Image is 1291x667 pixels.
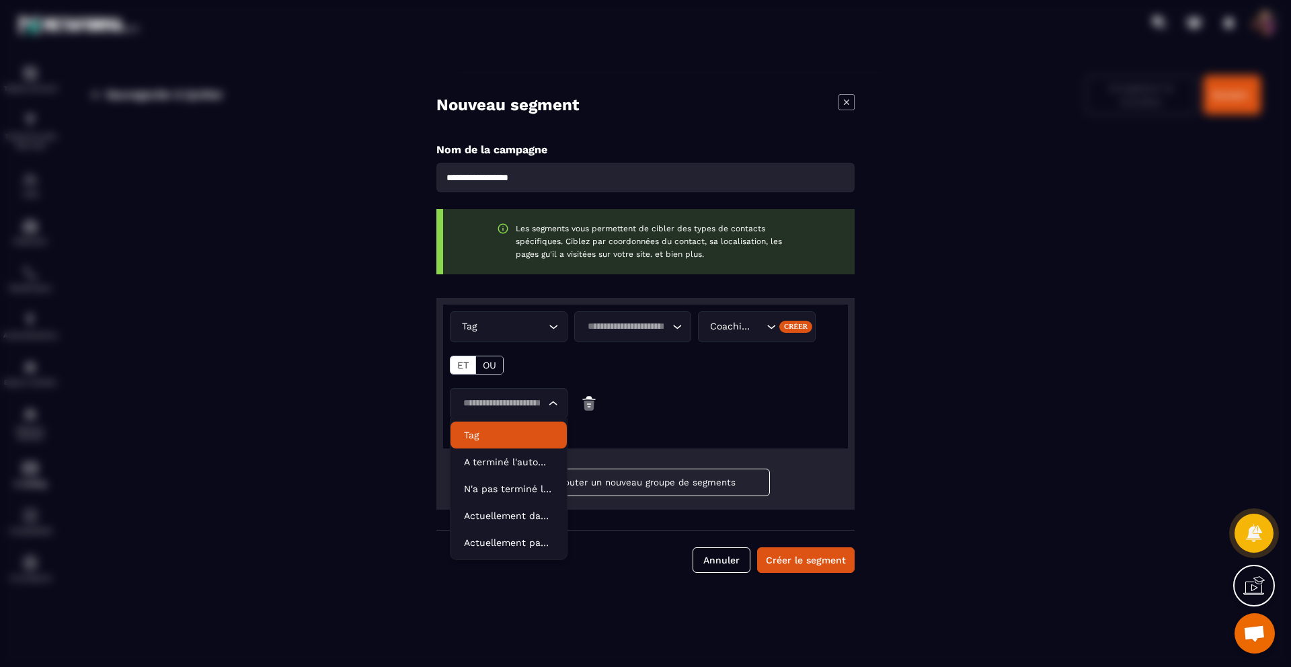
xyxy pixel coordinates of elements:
h4: Nouveau segment [436,94,579,116]
button: Annuler [693,547,750,573]
p: A terminé l'automatisation [464,455,553,469]
div: Search for option [450,311,568,342]
input: Search for option [583,319,670,334]
input: Search for option [754,319,764,334]
div: Search for option [450,388,568,419]
p: Actuellement pas dans l'automatisation [464,536,553,549]
div: Créer [779,321,812,333]
p: ET [457,360,469,370]
button: Ajouter un nouveau groupe de segments [521,469,770,496]
input: Search for option [479,319,545,334]
button: Créer le segment [757,547,855,573]
div: Ouvrir le chat [1235,613,1275,654]
p: Nom de la campagne [436,143,855,156]
span: Tag [459,319,479,334]
span: Coaching RGNR [707,319,754,334]
p: Actuellement dans l'automatisation [464,509,553,522]
img: warning-green.f85f90c2.svg [497,223,509,235]
p: Les segments vous permettent de cibler des types de contacts spécifiques. Ciblez par coordonnées ... [516,223,801,261]
p: N'a pas terminé l'automatisation [464,482,553,496]
div: Search for option [574,311,692,342]
div: Search for option [698,311,816,342]
p: OU [483,360,496,370]
p: Tag [464,428,553,442]
img: trash [581,388,597,419]
input: Search for option [459,396,545,411]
